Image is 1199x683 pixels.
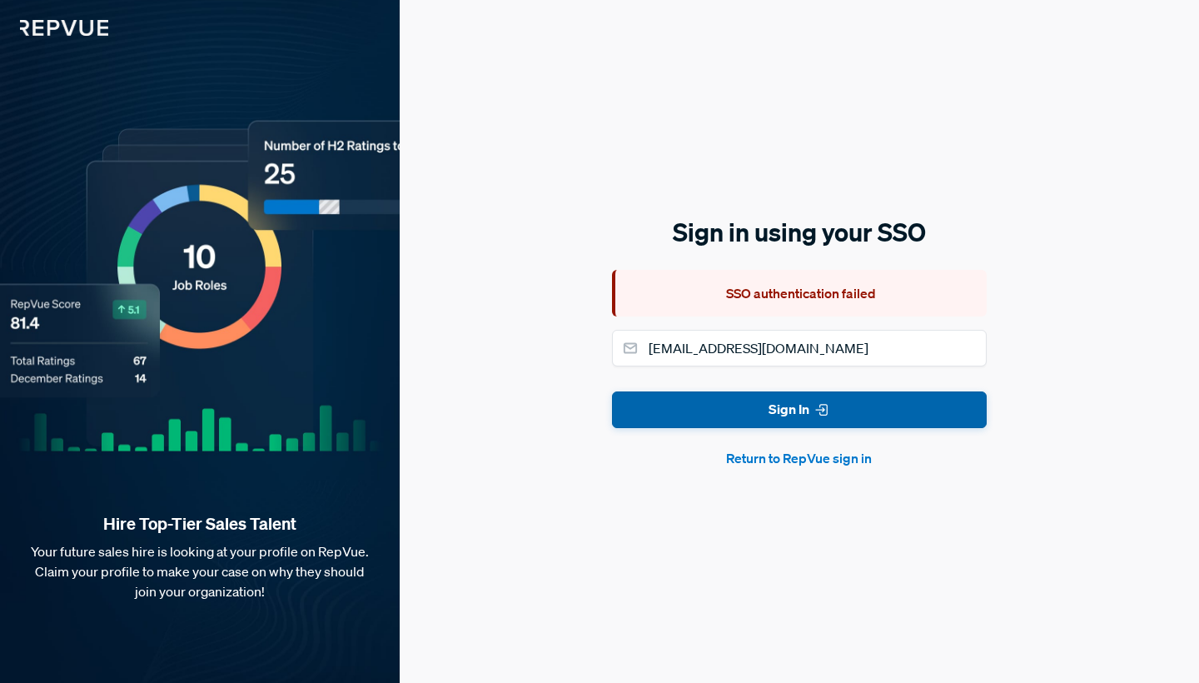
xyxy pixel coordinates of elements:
div: SSO authentication failed [612,270,987,317]
button: Sign In [612,391,987,429]
h5: Sign in using your SSO [612,215,987,250]
p: Your future sales hire is looking at your profile on RepVue. Claim your profile to make your case... [27,541,373,601]
input: Email address [612,330,987,366]
strong: Hire Top-Tier Sales Talent [27,513,373,535]
button: Return to RepVue sign in [612,448,987,468]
